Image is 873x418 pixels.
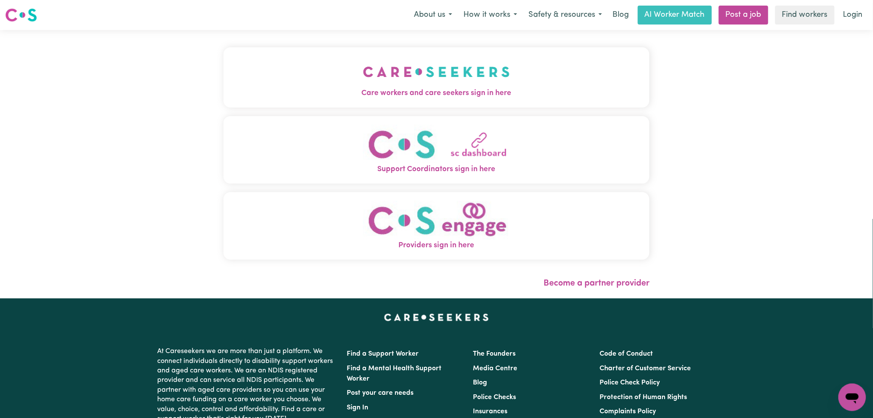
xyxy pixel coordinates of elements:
button: Care workers and care seekers sign in here [224,47,650,108]
a: Insurances [473,408,508,415]
a: Post a job [719,6,768,25]
a: Find workers [775,6,835,25]
a: Login [838,6,868,25]
a: Blog [608,6,634,25]
a: The Founders [473,350,516,357]
a: Careseekers logo [5,5,37,25]
a: Police Checks [473,394,516,401]
a: Careseekers home page [384,314,489,321]
button: About us [408,6,458,24]
a: Police Check Policy [600,379,660,386]
span: Providers sign in here [224,240,650,251]
a: Find a Mental Health Support Worker [347,365,442,382]
a: Complaints Policy [600,408,656,415]
a: Find a Support Worker [347,350,419,357]
span: Support Coordinators sign in here [224,164,650,175]
a: Blog [473,379,488,386]
a: Media Centre [473,365,518,372]
a: Sign In [347,404,369,411]
button: How it works [458,6,523,24]
a: Charter of Customer Service [600,365,691,372]
a: Become a partner provider [544,279,649,288]
iframe: Button to launch messaging window [839,384,866,411]
span: Care workers and care seekers sign in here [224,88,650,99]
a: Protection of Human Rights [600,394,687,401]
a: Code of Conduct [600,350,653,357]
button: Support Coordinators sign in here [224,116,650,184]
img: Careseekers logo [5,7,37,23]
a: AI Worker Match [638,6,712,25]
button: Safety & resources [523,6,608,24]
a: Post your care needs [347,390,414,396]
button: Providers sign in here [224,192,650,260]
